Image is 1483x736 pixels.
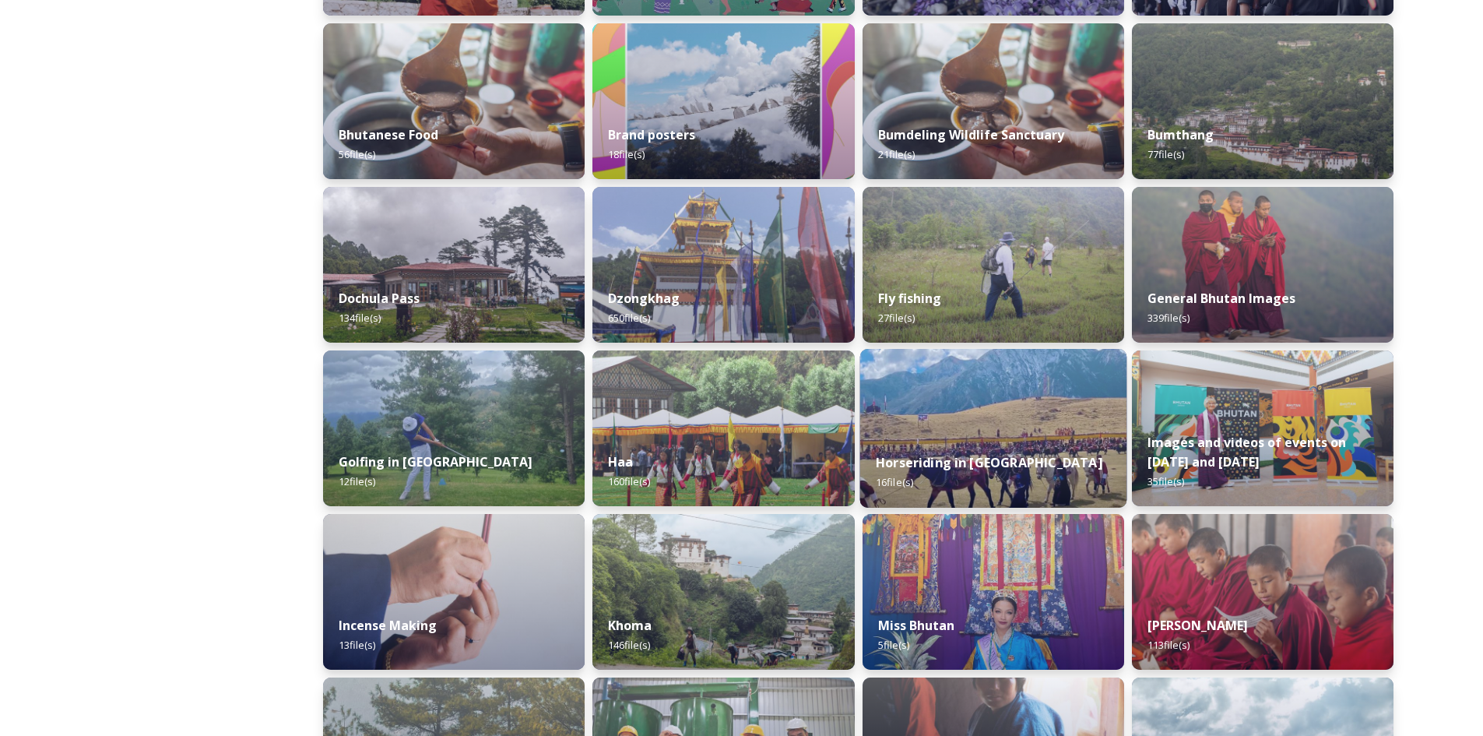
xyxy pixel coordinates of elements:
[608,311,650,325] span: 650 file(s)
[323,514,585,670] img: _SCH5631.jpg
[1132,187,1393,343] img: MarcusWestbergBhutanHiRes-23.jpg
[608,474,650,488] span: 160 file(s)
[1132,23,1393,179] img: Bumthang%2520180723%2520by%2520Amp%2520Sripimanwat-20.jpg
[878,126,1064,143] strong: Bumdeling Wildlife Sanctuary
[1147,617,1248,634] strong: [PERSON_NAME]
[323,23,585,179] img: Bumdeling%2520090723%2520by%2520Amp%2520Sripimanwat-4.jpg
[1147,638,1190,652] span: 113 file(s)
[878,638,909,652] span: 5 file(s)
[323,187,585,343] img: 2022-10-01%252011.41.43.jpg
[339,617,437,634] strong: Incense Making
[1147,147,1184,161] span: 77 file(s)
[608,126,695,143] strong: Brand posters
[863,187,1124,343] img: by%2520Ugyen%2520Wangchuk14.JPG
[339,311,381,325] span: 134 file(s)
[339,474,375,488] span: 12 file(s)
[863,514,1124,670] img: Miss%2520Bhutan%2520Tashi%2520Choden%25205.jpg
[1147,290,1295,307] strong: General Bhutan Images
[608,147,645,161] span: 18 file(s)
[608,617,652,634] strong: Khoma
[1147,126,1214,143] strong: Bumthang
[1147,474,1184,488] span: 35 file(s)
[876,475,913,489] span: 16 file(s)
[1147,434,1346,470] strong: Images and videos of events on [DATE] and [DATE]
[339,147,375,161] span: 56 file(s)
[592,23,854,179] img: Bhutan_Believe_800_1000_4.jpg
[592,187,854,343] img: Festival%2520Header.jpg
[1132,350,1393,506] img: A%2520guest%2520with%2520new%2520signage%2520at%2520the%2520airport.jpeg
[339,638,375,652] span: 13 file(s)
[608,638,650,652] span: 146 file(s)
[878,147,915,161] span: 21 file(s)
[876,454,1102,471] strong: Horseriding in [GEOGRAPHIC_DATA]
[608,453,633,470] strong: Haa
[608,290,680,307] strong: Dzongkhag
[878,290,941,307] strong: Fly fishing
[339,290,420,307] strong: Dochula Pass
[339,453,532,470] strong: Golfing in [GEOGRAPHIC_DATA]
[592,350,854,506] img: Haa%2520Summer%2520Festival1.jpeg
[1132,514,1393,670] img: Mongar%2520and%2520Dametshi%2520110723%2520by%2520Amp%2520Sripimanwat-9.jpg
[878,617,954,634] strong: Miss Bhutan
[878,311,915,325] span: 27 file(s)
[323,350,585,506] img: IMG_0877.jpeg
[1147,311,1190,325] span: 339 file(s)
[863,23,1124,179] img: Bumdeling%2520090723%2520by%2520Amp%2520Sripimanwat-4%25202.jpg
[592,514,854,670] img: Khoma%2520130723%2520by%2520Amp%2520Sripimanwat-7.jpg
[859,349,1126,508] img: Horseriding%2520in%2520Bhutan2.JPG
[339,126,438,143] strong: Bhutanese Food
